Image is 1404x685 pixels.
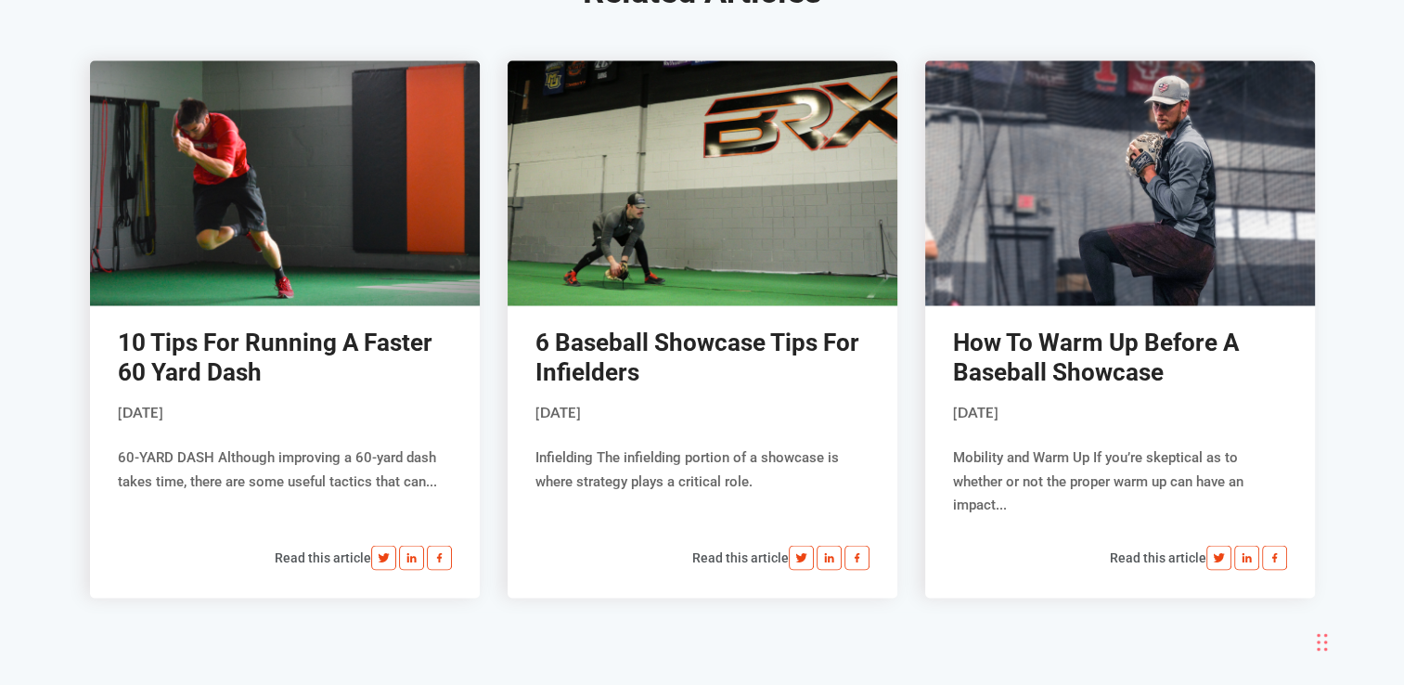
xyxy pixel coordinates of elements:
p: [DATE] [953,400,1287,424]
p: [DATE] [118,400,452,424]
a: 6 Baseball Showcase Tips For Infielders [535,328,859,384]
a: How To Warm Up Before A Baseball Showcase [953,328,1239,384]
a: 10 Tips For Running A Faster 60 Yard Dash [118,328,432,384]
a: Read this article [275,549,371,564]
img: fb.svg [844,545,869,570]
div: Mobility and Warm Up If you’re skeptical as to whether or not the proper warm up can have an impa... [925,305,1315,597]
div: Drag [1317,614,1328,670]
div: 60-YARD DASH Although improving a 60-yard dash takes time, there are some useful tactics that can... [90,305,480,597]
p: [DATE] [535,400,869,424]
img: Linkedin.svg [817,545,842,570]
div: Infielding The infielding portion of a showcase is where strategy plays a critical role. [508,305,897,597]
img: Twitter.svg [789,545,814,570]
iframe: Chat Widget [1141,485,1404,685]
img: Twitter.svg [371,545,396,570]
a: Read this article [692,549,789,564]
img: fb.svg [427,545,452,570]
a: Read this article [1110,549,1206,564]
img: Linkedin.svg [399,545,424,570]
